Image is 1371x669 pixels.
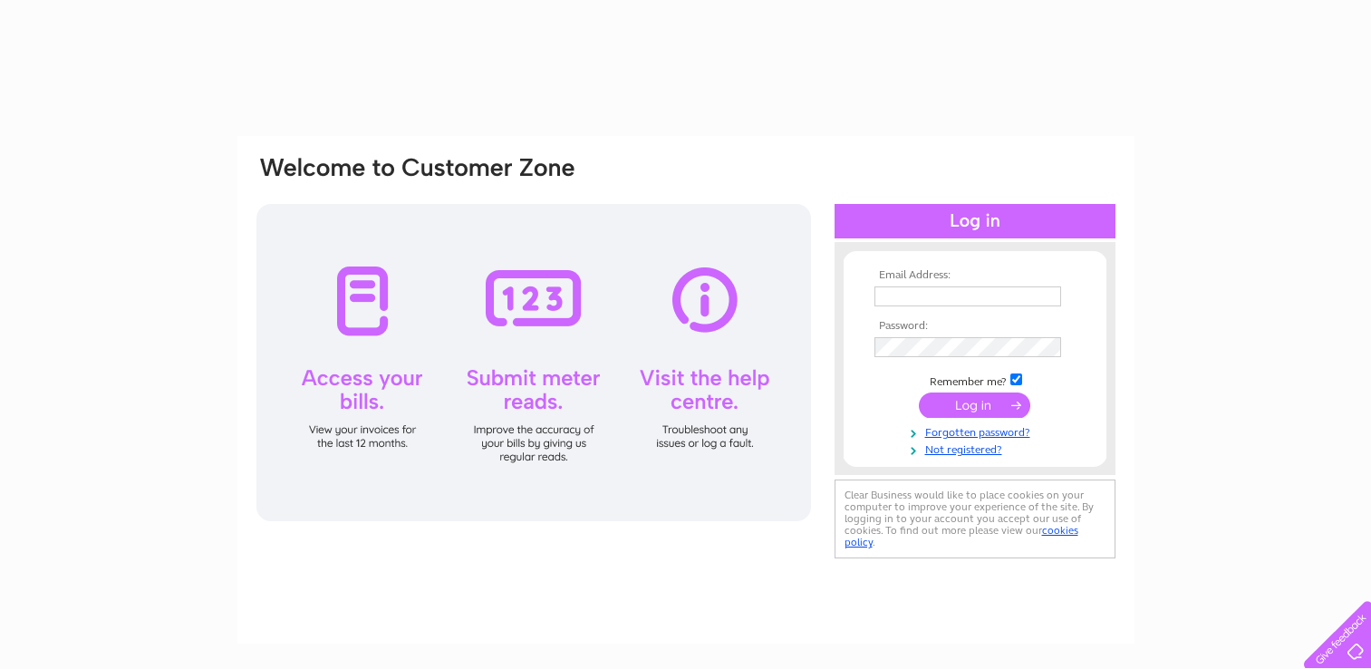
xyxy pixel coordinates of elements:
a: Forgotten password? [874,422,1080,440]
input: Submit [919,393,1030,418]
td: Remember me? [870,371,1080,389]
div: Clear Business would like to place cookies on your computer to improve your experience of the sit... [835,480,1115,558]
th: Email Address: [870,269,1080,282]
a: cookies policy [845,524,1078,548]
a: Not registered? [874,440,1080,457]
th: Password: [870,320,1080,333]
